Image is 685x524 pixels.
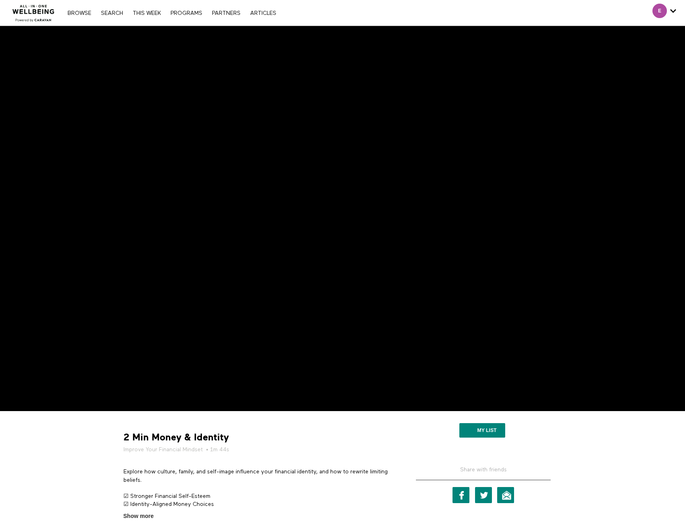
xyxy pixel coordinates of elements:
[208,10,245,16] a: PARTNERS
[497,487,514,503] a: Email
[246,10,280,16] a: ARTICLES
[97,10,127,16] a: Search
[129,10,165,16] a: THIS WEEK
[123,431,229,444] strong: 2 Min Money & Identity
[123,446,393,454] h5: • 1m 44s
[416,466,551,480] h5: Share with friends
[123,492,393,517] p: ☑ Stronger Financial Self-Esteem ☑ Identity-Aligned Money Choices ☑ Increased Confidence Around F...
[453,487,469,503] a: Facebook
[123,512,154,520] span: Show more
[123,446,203,454] a: Improve Your Financial Mindset
[475,487,492,503] a: Twitter
[123,468,393,484] p: Explore how culture, family, and self-image influence your financial identity, and how to rewrite...
[64,9,280,17] nav: Primary
[459,423,505,438] button: My list
[64,10,95,16] a: Browse
[167,10,206,16] a: PROGRAMS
